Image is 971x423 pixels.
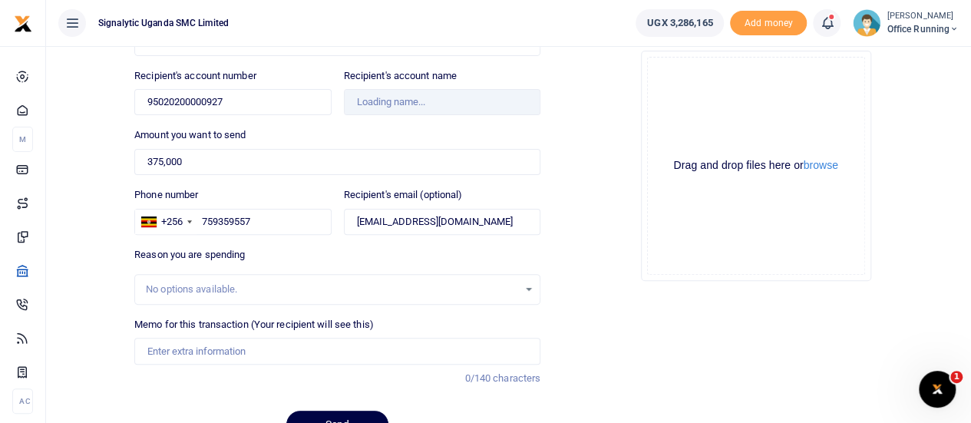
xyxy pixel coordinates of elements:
[887,22,959,36] span: Office Running
[344,209,540,235] input: Enter recipient email
[647,15,712,31] span: UGX 3,286,165
[134,247,245,263] label: Reason you are spending
[344,89,540,115] input: Loading name...
[14,17,32,28] a: logo-small logo-large logo-large
[493,372,540,384] span: characters
[134,68,256,84] label: Recipient's account number
[344,68,457,84] label: Recipient's account name
[887,10,959,23] small: [PERSON_NAME]
[12,388,33,414] li: Ac
[92,16,235,30] span: Signalytic Uganda SMC Limited
[730,11,807,36] span: Add money
[134,149,540,175] input: UGX
[636,9,724,37] a: UGX 3,286,165
[853,9,880,37] img: profile-user
[344,187,463,203] label: Recipient's email (optional)
[853,9,959,37] a: profile-user [PERSON_NAME] Office Running
[641,51,871,281] div: File Uploader
[12,127,33,152] li: M
[134,187,198,203] label: Phone number
[134,338,540,364] input: Enter extra information
[146,282,518,297] div: No options available.
[804,160,838,170] button: browse
[648,158,864,173] div: Drag and drop files here or
[730,11,807,36] li: Toup your wallet
[135,210,197,234] div: Uganda: +256
[134,127,246,143] label: Amount you want to send
[730,16,807,28] a: Add money
[161,214,183,230] div: +256
[950,371,963,383] span: 1
[464,372,490,384] span: 0/140
[134,209,331,235] input: Enter phone number
[919,371,956,408] iframe: Intercom live chat
[14,15,32,33] img: logo-small
[134,89,331,115] input: Enter account number
[629,9,730,37] li: Wallet ballance
[134,317,374,332] label: Memo for this transaction (Your recipient will see this)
